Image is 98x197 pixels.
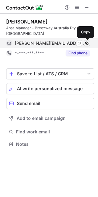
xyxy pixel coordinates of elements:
[17,71,84,76] div: Save to List / ATS / CRM
[6,19,47,25] div: [PERSON_NAME]
[16,141,92,147] span: Notes
[6,140,94,149] button: Notes
[17,116,66,121] span: Add to email campaign
[6,128,94,136] button: Find work email
[6,83,94,94] button: AI write personalized message
[6,113,94,124] button: Add to email campaign
[16,129,92,135] span: Find work email
[6,4,43,11] img: ContactOut v5.3.10
[6,25,94,36] div: Area Manager - Breezway Australia Pty Ltd, [GEOGRAPHIC_DATA]
[17,86,83,91] span: AI write personalized message
[17,101,40,106] span: Send email
[6,68,94,79] button: save-profile-one-click
[66,50,90,56] button: Reveal Button
[6,98,94,109] button: Send email
[15,40,85,46] span: [PERSON_NAME][EMAIL_ADDRESS][PERSON_NAME][DOMAIN_NAME]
